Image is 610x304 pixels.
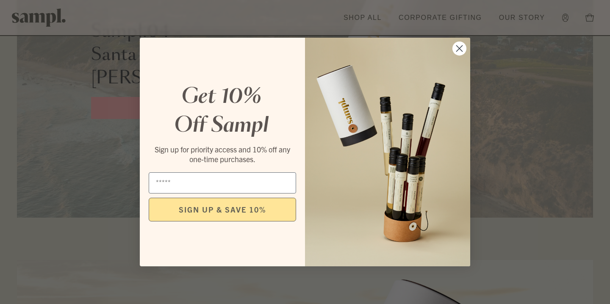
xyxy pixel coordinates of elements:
[149,172,296,193] input: Email
[149,198,296,221] button: SIGN UP & SAVE 10%
[452,41,467,56] button: Close dialog
[305,38,470,266] img: 96933287-25a1-481a-a6d8-4dd623390dc6.png
[155,144,290,164] span: Sign up for priority access and 10% off any one-time purchases.
[174,87,269,136] em: Get 10% Off Sampl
